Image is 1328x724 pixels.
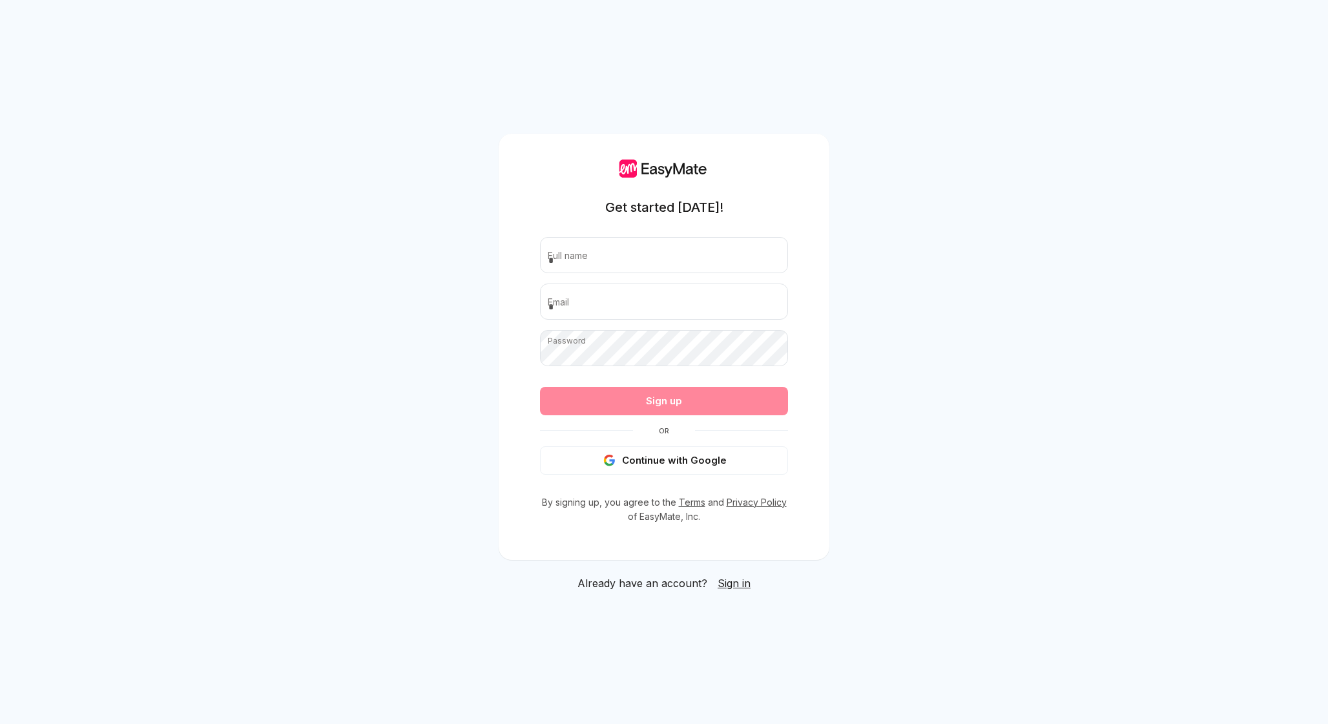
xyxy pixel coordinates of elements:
[540,495,788,524] p: By signing up, you agree to the and of EasyMate, Inc.
[727,497,787,508] a: Privacy Policy
[718,575,751,591] a: Sign in
[577,575,707,591] span: Already have an account?
[679,497,705,508] a: Terms
[605,198,723,216] h1: Get started [DATE]!
[540,446,788,475] button: Continue with Google
[718,577,751,590] span: Sign in
[633,426,695,436] span: Or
